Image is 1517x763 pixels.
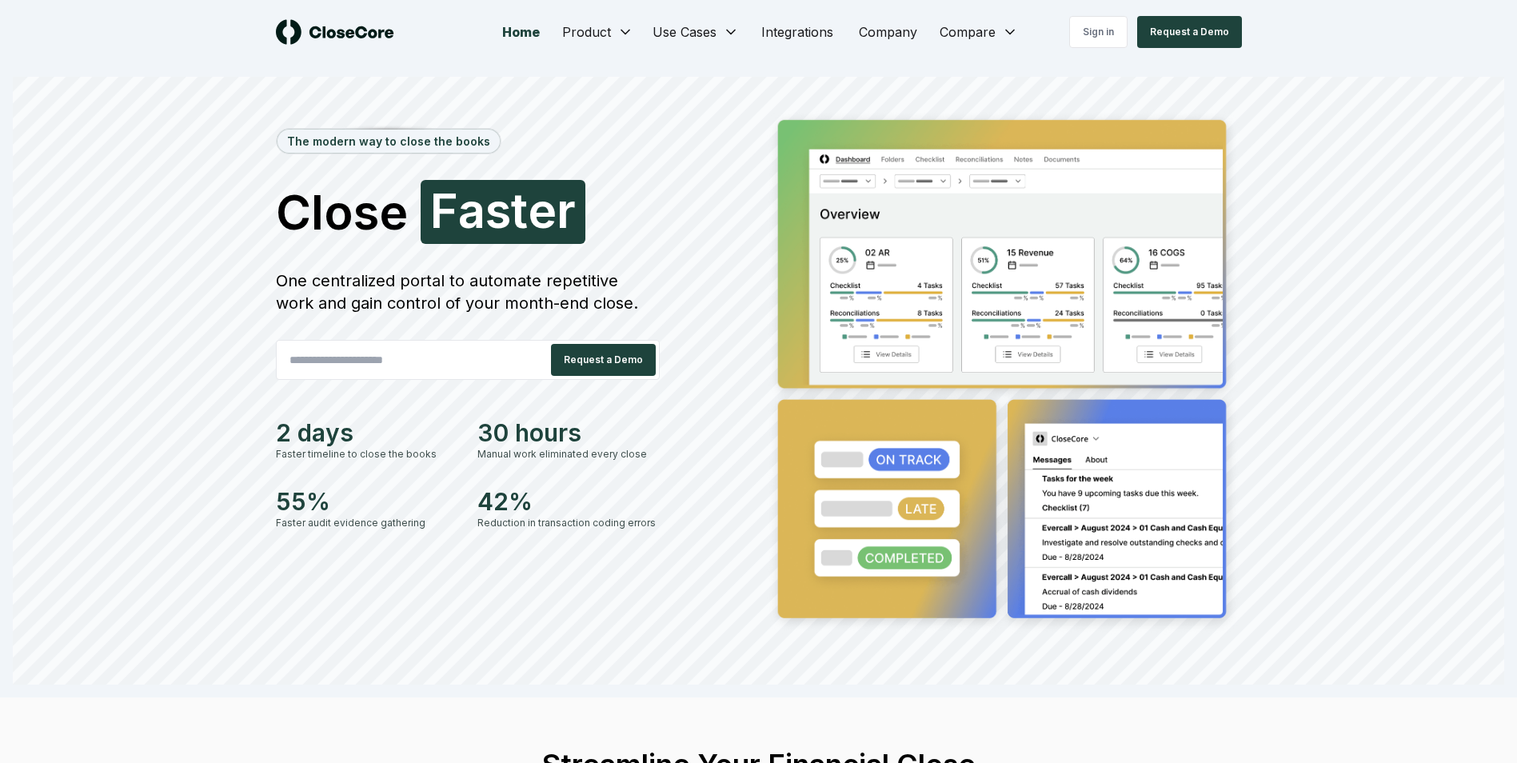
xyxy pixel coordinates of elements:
[276,516,458,530] div: Faster audit evidence gathering
[477,447,660,461] div: Manual work eliminated every close
[276,447,458,461] div: Faster timeline to close the books
[477,487,660,516] div: 42%
[511,186,528,234] span: t
[458,186,485,234] span: a
[528,186,557,234] span: e
[489,16,553,48] a: Home
[846,16,930,48] a: Company
[276,418,458,447] div: 2 days
[551,344,656,376] button: Request a Demo
[1069,16,1128,48] a: Sign in
[643,16,749,48] button: Use Cases
[477,418,660,447] div: 30 hours
[940,22,996,42] span: Compare
[1137,16,1242,48] button: Request a Demo
[557,186,576,234] span: r
[276,487,458,516] div: 55%
[276,19,394,45] img: logo
[430,186,458,234] span: F
[277,130,500,153] div: The modern way to close the books
[749,16,846,48] a: Integrations
[765,109,1242,635] img: Jumbotron
[553,16,643,48] button: Product
[485,186,511,234] span: s
[477,516,660,530] div: Reduction in transaction coding errors
[562,22,611,42] span: Product
[276,270,660,314] div: One centralized portal to automate repetitive work and gain control of your month-end close.
[276,188,408,236] span: Close
[653,22,717,42] span: Use Cases
[930,16,1028,48] button: Compare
